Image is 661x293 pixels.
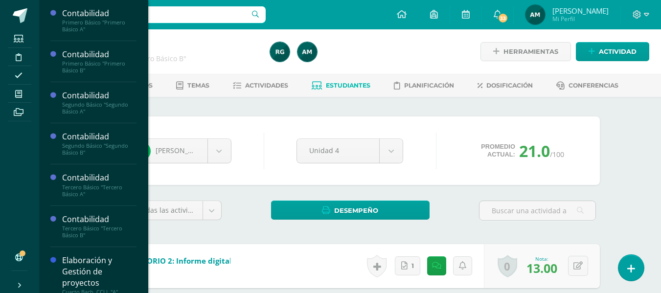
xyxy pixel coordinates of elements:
div: Contabilidad [62,49,137,60]
a: (100%)Todas las actividades de esta unidad [105,201,221,220]
a: Actividad [576,42,649,61]
div: Primero Básico "Primero Básico B" [62,60,137,74]
span: Desempeño [334,202,378,220]
span: Temas [187,82,209,89]
a: Planificación [394,78,454,93]
a: ContabilidadPrimero Básico "Primero Básico A" [62,8,137,33]
div: Contabilidad [62,131,137,142]
b: LABORATORIO 2: Informe digital. [113,256,234,266]
a: [PERSON_NAME] [125,139,231,163]
a: LABORATORIO 2: Informe digital. [113,253,281,269]
a: Desempeño [271,201,430,220]
span: Actividades [245,82,288,89]
span: 21.0 [519,140,550,161]
a: 1 [395,256,420,275]
a: 0 [498,255,517,277]
input: Buscar una actividad aquí... [479,201,595,220]
span: 33 [498,13,508,23]
span: Mi Perfil [552,15,609,23]
span: Dosificación [486,82,533,89]
div: ZONA [113,266,230,275]
div: Nota: [526,255,557,262]
div: Tercero Básico "Tercero Básico A" [62,184,137,198]
span: [PERSON_NAME] [552,6,609,16]
div: Tercero Básico "Tercero Básico B" [62,225,137,239]
div: Contabilidad [62,90,137,101]
a: Unidad 4 [297,139,403,163]
a: Actividades [233,78,288,93]
span: Actividad [599,43,637,61]
a: Conferencias [556,78,618,93]
div: Elaboración y Gestión de proyectos [62,255,137,289]
a: ContabilidadTercero Básico "Tercero Básico A" [62,172,137,197]
a: ContabilidadPrimero Básico "Primero Básico B" [62,49,137,74]
span: Planificación [404,82,454,89]
a: Estudiantes [312,78,370,93]
div: Contabilidad [62,214,137,225]
div: Contabilidad [62,172,137,183]
span: 13.00 [526,260,557,276]
span: Promedio actual: [481,143,515,158]
div: Primero Básico "Primero Básico A" [62,19,137,33]
img: 09ff674d68efe52c25f03c97fc906881.png [297,42,317,62]
div: Contabilidad [62,8,137,19]
img: 09ff674d68efe52c25f03c97fc906881.png [525,5,545,24]
h1: Contabilidad [76,40,258,54]
img: e044b199acd34bf570a575bac584e1d1.png [270,42,290,62]
span: Estudiantes [326,82,370,89]
span: 1 [411,257,414,275]
span: [PERSON_NAME] [156,146,210,155]
a: Herramientas [480,42,571,61]
a: ContabilidadSegundo Básico "Segundo Básico B" [62,131,137,156]
div: Tercero Básico 'Tercero Básico B' [76,54,258,63]
span: Conferencias [569,82,618,89]
a: Temas [176,78,209,93]
span: Herramientas [503,43,558,61]
input: Busca un usuario... [46,6,266,23]
a: ContabilidadTercero Básico "Tercero Básico B" [62,214,137,239]
span: /100 [550,150,564,159]
a: ContabilidadSegundo Básico "Segundo Básico A" [62,90,137,115]
a: Dosificación [478,78,533,93]
div: Segundo Básico "Segundo Básico A" [62,101,137,115]
div: Segundo Básico "Segundo Básico B" [62,142,137,156]
span: Unidad 4 [309,139,367,162]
